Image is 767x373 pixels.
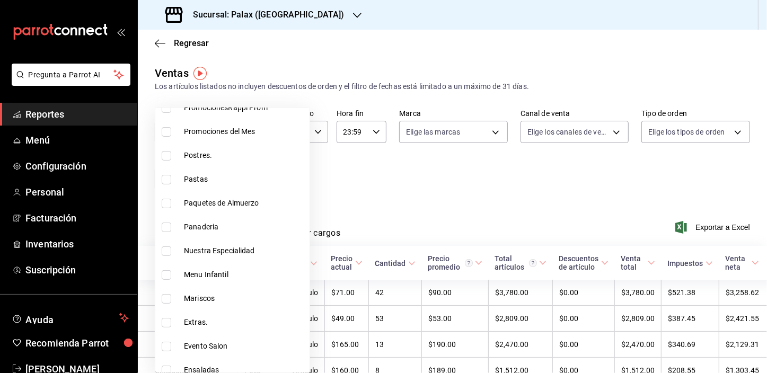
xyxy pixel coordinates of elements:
[184,245,305,256] span: Nuestra Especialidad
[184,221,305,233] span: Panaderia
[193,67,207,80] img: Tooltip marker
[184,150,305,161] span: Postres.
[184,174,305,185] span: Pastas
[184,341,305,352] span: Evento Salon
[184,293,305,304] span: Mariscos
[184,126,305,137] span: Promociones del Mes
[184,269,305,280] span: Menu Infantil
[184,102,305,113] span: PromocionesRappi Prom
[184,317,305,328] span: Extras.
[184,198,305,209] span: Paquetes de Almuerzo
